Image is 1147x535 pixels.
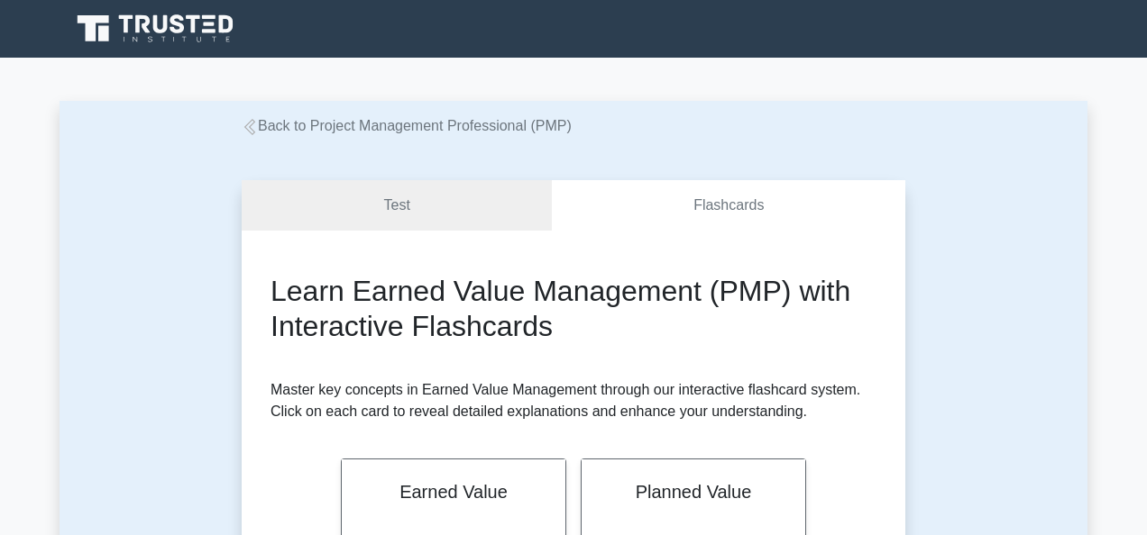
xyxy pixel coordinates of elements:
a: Back to Project Management Professional (PMP) [242,118,572,133]
h2: Planned Value [603,481,784,503]
a: Test [242,180,552,231]
h2: Earned Value [363,481,544,503]
h2: Learn Earned Value Management (PMP) with Interactive Flashcards [271,274,876,343]
a: Flashcards [552,180,905,231]
p: Master key concepts in Earned Value Management through our interactive flashcard system. Click on... [271,379,876,422]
